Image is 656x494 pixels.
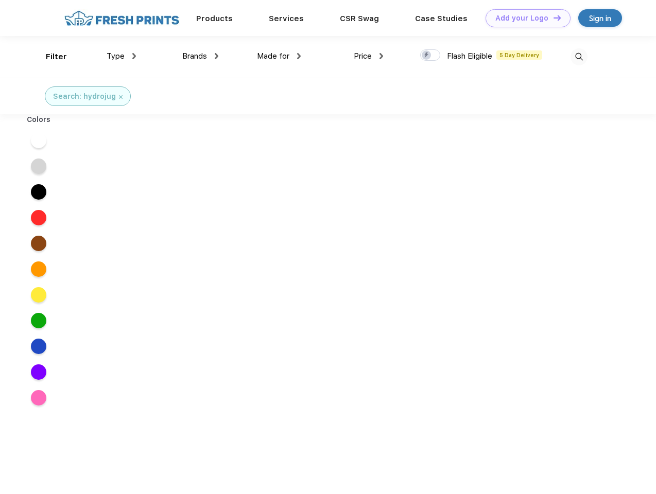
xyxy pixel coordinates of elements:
[297,53,301,59] img: dropdown.png
[447,51,492,61] span: Flash Eligible
[196,14,233,23] a: Products
[61,9,182,27] img: fo%20logo%202.webp
[257,51,289,61] span: Made for
[119,95,123,99] img: filter_cancel.svg
[107,51,125,61] span: Type
[554,15,561,21] img: DT
[589,12,611,24] div: Sign in
[354,51,372,61] span: Price
[215,53,218,59] img: dropdown.png
[46,51,67,63] div: Filter
[19,114,59,125] div: Colors
[132,53,136,59] img: dropdown.png
[571,48,588,65] img: desktop_search.svg
[53,91,116,102] div: Search: hydrojug
[496,50,542,60] span: 5 Day Delivery
[578,9,622,27] a: Sign in
[182,51,207,61] span: Brands
[379,53,383,59] img: dropdown.png
[495,14,548,23] div: Add your Logo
